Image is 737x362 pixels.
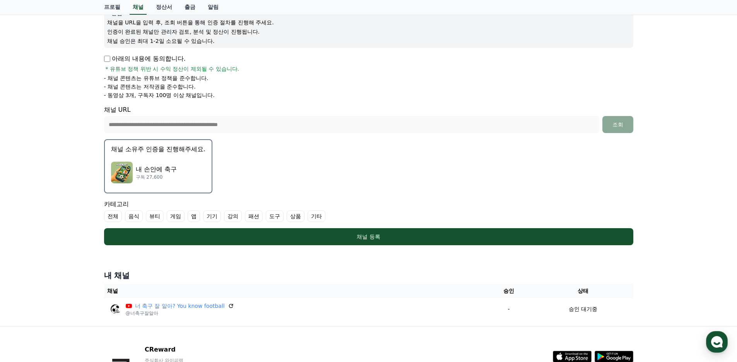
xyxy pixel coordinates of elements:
button: 채널 소유주 인증을 진행해주세요. 내 손안에 축구 내 손안에 축구 구독 27,600 [104,139,212,193]
label: 앱 [188,210,200,222]
img: 내 손안에 축구 [111,162,133,183]
a: 대화 [51,245,100,265]
label: 기기 [203,210,221,222]
p: - 채널 콘텐츠는 저작권을 준수합니다. [104,83,196,90]
p: CReward [145,345,239,354]
a: 설정 [100,245,149,265]
button: 조회 [602,116,633,133]
label: 도구 [266,210,284,222]
p: 인증이 완료된 채널만 관리자 검토, 분석 및 정산이 진행됩니다. [107,28,630,36]
label: 강의 [224,210,242,222]
p: 아래의 내용에 동의합니다. [104,54,186,63]
label: 뷰티 [146,210,164,222]
th: 승인 [484,284,533,298]
h4: 내 채널 [104,270,633,281]
label: 음식 [125,210,143,222]
p: 채널 승인은 최대 1-2일 소요될 수 있습니다. [107,37,630,45]
label: 게임 [167,210,185,222]
p: 내 손안에 축구 [136,165,177,174]
div: 조회 [605,121,630,128]
p: 구독 27,600 [136,174,177,180]
div: 카테고리 [104,200,633,222]
p: - [487,305,530,313]
span: 홈 [24,257,29,263]
p: - 채널 콘텐츠는 유튜브 정책을 준수합니다. [104,74,209,82]
div: 채널 등록 [120,233,618,241]
button: 채널 등록 [104,228,633,245]
span: * 유튜브 정책 위반 시 수익 정산이 제외될 수 있습니다. [106,65,239,73]
label: 기타 [308,210,325,222]
p: 채널을 URL을 입력 후, 조회 버튼을 통해 인증 절차를 진행해 주세요. [107,19,630,26]
span: 설정 [120,257,129,263]
p: 채널 소유주 인증을 진행해주세요. [111,145,205,154]
label: 패션 [245,210,263,222]
a: 홈 [2,245,51,265]
th: 채널 [104,284,485,298]
p: @너축구잘알아 [126,310,234,316]
p: 승인 대기중 [569,305,597,313]
span: 대화 [71,257,80,263]
th: 상태 [533,284,633,298]
a: 너 축구 잘 알아? You know football [135,302,225,310]
div: 채널 URL [104,105,633,133]
label: 상품 [287,210,304,222]
label: 전체 [104,210,122,222]
img: 너 축구 잘 알아? You know football [107,301,123,317]
p: - 동영상 3개, 구독자 100명 이상 채널입니다. [104,91,215,99]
